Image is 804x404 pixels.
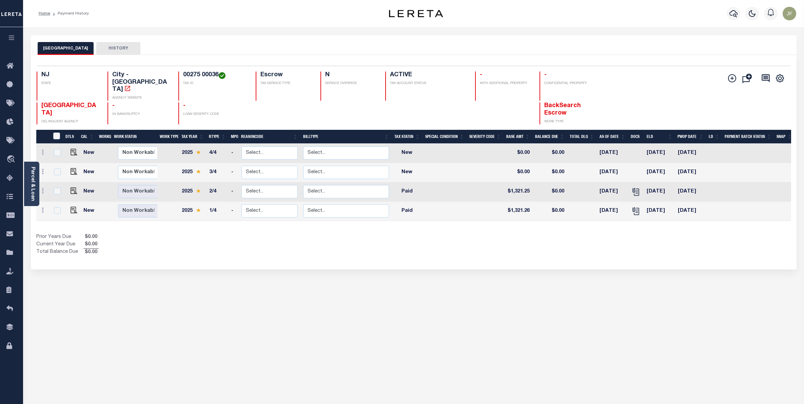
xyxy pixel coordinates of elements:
p: TAX SERVICE TYPE [260,81,312,86]
td: - [229,163,239,182]
img: Star.svg [196,208,201,213]
p: STATE [41,81,99,86]
th: &nbsp; [49,130,63,144]
th: Work Status [111,130,157,144]
span: - [480,72,482,78]
p: LOAN SEVERITY CODE [183,112,248,117]
th: Total DLQ: activate to sort column ascending [567,130,597,144]
td: - [229,202,239,221]
h4: 00275 00036 [183,72,248,79]
th: CAL: activate to sort column ascending [78,130,96,144]
td: [DATE] [597,202,628,221]
p: IN BANKRUPTCY [112,112,170,117]
span: - [183,103,185,109]
th: Special Condition: activate to sort column ascending [423,130,467,144]
td: $1,321.25 [504,182,532,202]
th: Tax Year: activate to sort column ascending [179,130,206,144]
td: New [81,144,100,163]
p: SERVICE OVERRIDE [325,81,377,86]
th: PWOP Date: activate to sort column ascending [675,130,706,144]
h4: N [325,72,377,79]
p: CONFIDENTIAL PROPERTY [544,81,602,86]
td: [DATE] [675,202,706,221]
img: Star.svg [196,150,201,155]
img: svg+xml;base64,PHN2ZyB4bWxucz0iaHR0cDovL3d3dy53My5vcmcvMjAwMC9zdmciIHBvaW50ZXItZXZlbnRzPSJub25lIi... [783,7,796,20]
th: Docs [628,130,644,144]
td: [DATE] [644,202,675,221]
img: Star.svg [196,189,201,193]
th: WorkQ [96,130,111,144]
td: [DATE] [675,144,706,163]
td: Prior Years Due [36,234,83,241]
span: - [544,72,547,78]
th: &nbsp;&nbsp;&nbsp;&nbsp;&nbsp;&nbsp;&nbsp;&nbsp;&nbsp;&nbsp; [36,130,49,144]
th: DTLS [63,130,78,144]
td: Current Year Due [36,241,83,248]
td: [DATE] [597,163,628,182]
td: New [81,163,100,182]
a: Parcel & Loan [30,167,35,201]
td: Total Balance Due [36,248,83,256]
td: 2025 [179,202,207,221]
td: New [392,144,423,163]
td: $0.00 [504,144,532,163]
td: - [229,182,239,202]
a: Home [39,12,50,16]
span: $0.00 [83,241,99,248]
td: $0.00 [532,163,567,182]
th: ReasonCode: activate to sort column ascending [238,130,300,144]
td: $0.00 [532,202,567,221]
th: LD: activate to sort column ascending [706,130,722,144]
li: Payment History [50,11,89,17]
span: BackSearch Escrow [544,103,581,116]
span: - [112,103,115,109]
td: 2025 [179,182,207,202]
td: $0.00 [504,163,532,182]
th: Balance Due: activate to sort column ascending [532,130,567,144]
td: [DATE] [644,144,675,163]
td: [DATE] [644,182,675,202]
i: travel_explore [6,155,17,164]
button: [GEOGRAPHIC_DATA] [38,42,94,55]
td: 3/4 [207,163,229,182]
p: DELINQUENT AGENCY [41,119,99,124]
th: ELD: activate to sort column ascending [644,130,675,144]
td: Paid [392,182,423,202]
td: [DATE] [675,182,706,202]
td: New [81,202,100,221]
td: Paid [392,202,423,221]
h4: ACTIVE [390,72,467,79]
th: RType: activate to sort column ascending [206,130,228,144]
h4: City - [GEOGRAPHIC_DATA] [112,72,170,94]
td: 1/4 [207,202,229,221]
td: 2025 [179,144,207,163]
p: WITH ADDITIONAL PROPERTY [480,81,532,86]
h4: NJ [41,72,99,79]
p: WORK TYPE [544,119,602,124]
th: Payment Batch Status: activate to sort column ascending [722,130,774,144]
th: MPO [228,130,238,144]
td: $0.00 [532,182,567,202]
span: $0.00 [83,249,99,256]
p: TAX ID [183,81,248,86]
td: - [229,144,239,163]
img: Star.svg [196,169,201,174]
td: [DATE] [675,163,706,182]
td: New [81,182,100,202]
th: Tax Status: activate to sort column ascending [392,130,423,144]
h4: Escrow [260,72,312,79]
td: $1,321.26 [504,202,532,221]
span: $0.00 [83,234,99,241]
td: New [392,163,423,182]
td: 2025 [179,163,207,182]
th: SNAP: activate to sort column ascending [774,130,795,144]
button: HISTORY [96,42,140,55]
span: [GEOGRAPHIC_DATA] [41,103,96,116]
p: TAX ACCOUNT STATUS [390,81,467,86]
p: AGENCY WEBSITE [112,96,170,101]
td: [DATE] [644,163,675,182]
td: 4/4 [207,144,229,163]
th: Severity Code: activate to sort column ascending [467,130,504,144]
th: Work Type [157,130,179,144]
th: BillType: activate to sort column ascending [300,130,392,144]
